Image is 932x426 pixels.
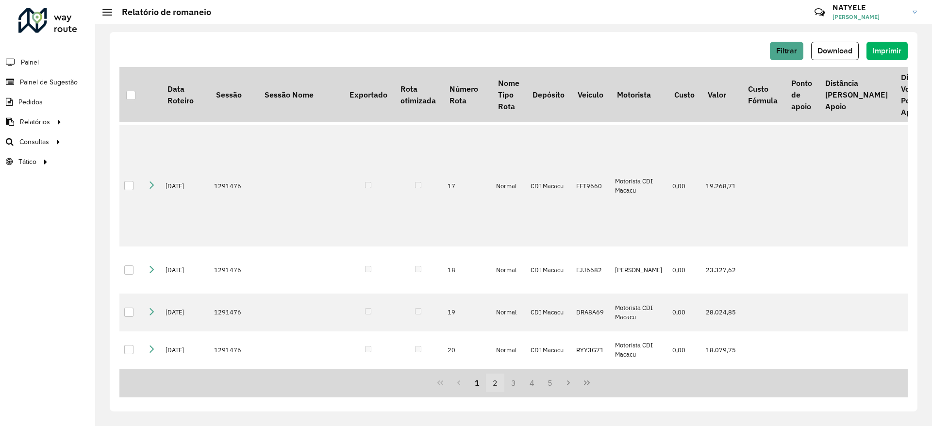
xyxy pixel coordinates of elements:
[443,246,491,294] td: 18
[701,331,741,369] td: 18.079,75
[526,67,571,122] th: Depósito
[161,125,209,246] td: [DATE]
[18,97,43,107] span: Pedidos
[667,331,701,369] td: 0,00
[443,331,491,369] td: 20
[468,374,486,392] button: 1
[443,67,491,122] th: Número Rota
[776,47,797,55] span: Filtrar
[818,67,894,122] th: Distância [PERSON_NAME] Apoio
[486,374,504,392] button: 2
[19,137,49,147] span: Consultas
[491,331,526,369] td: Normal
[873,47,901,55] span: Imprimir
[491,125,526,246] td: Normal
[866,42,908,60] button: Imprimir
[112,7,211,17] h2: Relatório de romaneio
[20,117,50,127] span: Relatórios
[443,125,491,246] td: 17
[817,47,852,55] span: Download
[394,67,442,122] th: Rota otimizada
[541,374,560,392] button: 5
[526,246,571,294] td: CDI Macacu
[21,57,39,67] span: Painel
[610,294,667,331] td: Motorista CDI Macacu
[504,374,523,392] button: 3
[784,67,818,122] th: Ponto de apoio
[578,374,596,392] button: Last Page
[209,67,258,122] th: Sessão
[526,125,571,246] td: CDI Macacu
[258,67,343,122] th: Sessão Nome
[610,125,667,246] td: Motorista CDI Macacu
[701,246,741,294] td: 23.327,62
[491,294,526,331] td: Normal
[526,294,571,331] td: CDI Macacu
[18,157,36,167] span: Tático
[161,67,209,122] th: Data Roteiro
[209,331,258,369] td: 1291476
[491,246,526,294] td: Normal
[571,331,610,369] td: RYY3G71
[667,294,701,331] td: 0,00
[667,246,701,294] td: 0,00
[161,246,209,294] td: [DATE]
[571,125,610,246] td: EET9660
[701,294,741,331] td: 28.024,85
[491,67,526,122] th: Nome Tipo Rota
[526,331,571,369] td: CDI Macacu
[209,294,258,331] td: 1291476
[610,246,667,294] td: [PERSON_NAME]
[571,67,610,122] th: Veículo
[741,67,784,122] th: Custo Fórmula
[809,2,830,23] a: Contato Rápido
[571,246,610,294] td: EJJ6682
[209,125,258,246] td: 1291476
[832,3,905,12] h3: NATYELE
[523,374,541,392] button: 4
[701,125,741,246] td: 19.268,71
[571,294,610,331] td: DRA8A69
[610,67,667,122] th: Motorista
[667,67,701,122] th: Custo
[209,246,258,294] td: 1291476
[343,67,394,122] th: Exportado
[770,42,803,60] button: Filtrar
[443,294,491,331] td: 19
[610,331,667,369] td: Motorista CDI Macacu
[161,294,209,331] td: [DATE]
[20,77,78,87] span: Painel de Sugestão
[559,374,578,392] button: Next Page
[811,42,859,60] button: Download
[161,331,209,369] td: [DATE]
[667,125,701,246] td: 0,00
[832,13,905,21] span: [PERSON_NAME]
[701,67,741,122] th: Valor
